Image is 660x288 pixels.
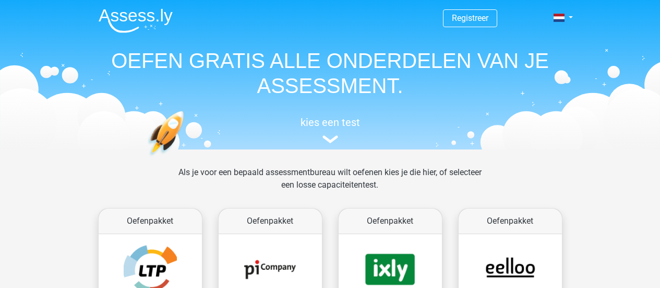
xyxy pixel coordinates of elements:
img: Assessly [99,8,173,33]
div: Als je voor een bepaald assessmentbureau wilt oefenen kies je die hier, of selecteer een losse ca... [170,166,490,204]
h1: OEFEN GRATIS ALLE ONDERDELEN VAN JE ASSESSMENT. [90,48,570,98]
img: oefenen [148,111,224,205]
img: assessment [322,135,338,143]
a: Registreer [452,13,488,23]
h5: kies een test [90,116,570,129]
a: kies een test [90,116,570,144]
